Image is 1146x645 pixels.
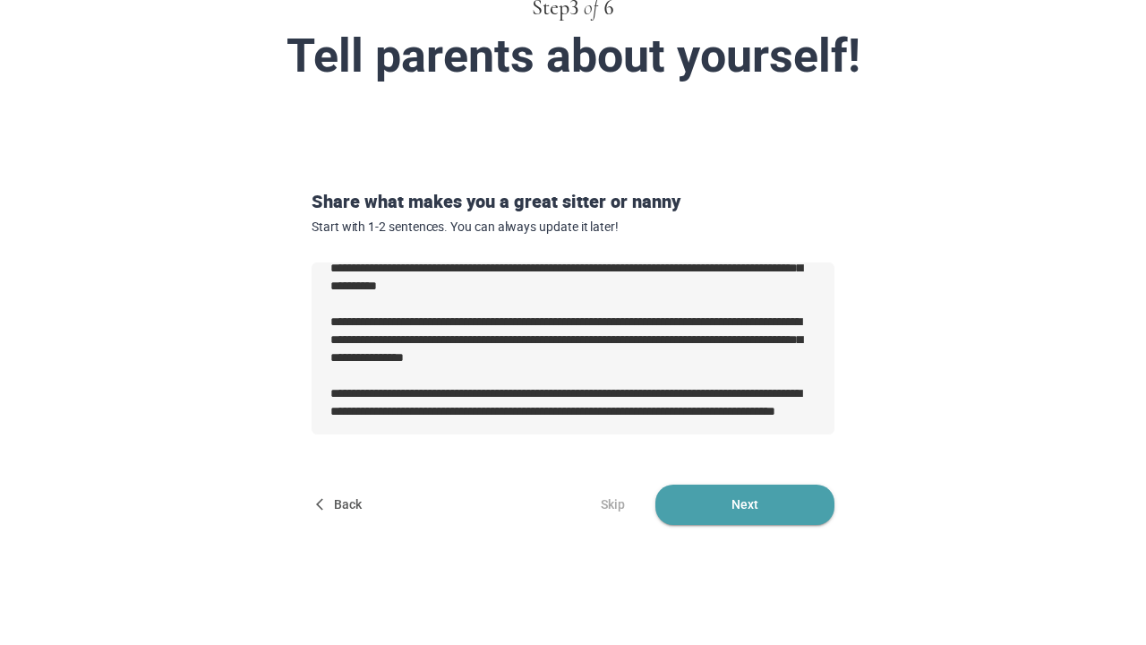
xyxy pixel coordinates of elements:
div: Share what makes you a great sitter or nanny [304,189,842,234]
button: Next [655,485,834,525]
div: Tell parents about yourself! [150,30,996,82]
button: Skip [584,485,641,525]
button: Back [312,485,369,525]
span: Start with 1-2 sentences. You can always update it later! [312,219,834,235]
